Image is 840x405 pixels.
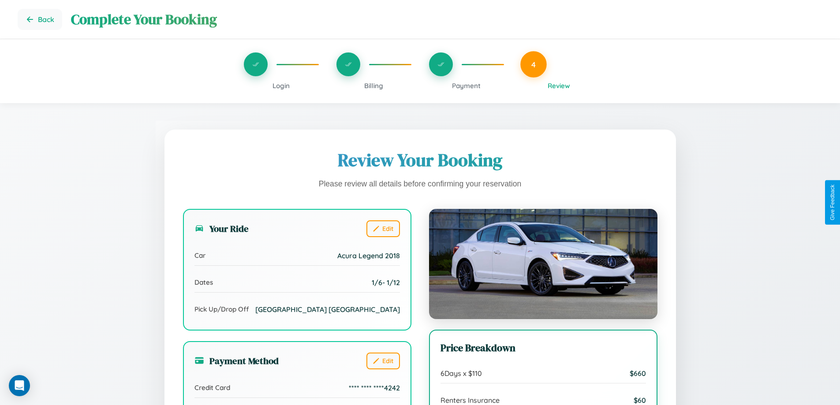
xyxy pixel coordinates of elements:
[441,341,646,355] h3: Price Breakdown
[194,383,230,392] span: Credit Card
[531,59,536,69] span: 4
[337,251,400,260] span: Acura Legend 2018
[194,305,249,313] span: Pick Up/Drop Off
[429,209,657,319] img: Acura Legend
[9,375,30,396] div: Open Intercom Messenger
[630,369,646,378] span: $ 660
[452,82,481,90] span: Payment
[194,222,249,235] h3: Your Ride
[441,369,482,378] span: 6 Days x $ 110
[194,278,213,286] span: Dates
[634,396,646,405] span: $ 60
[366,353,400,369] button: Edit
[183,177,657,191] p: Please review all details before confirming your reservation
[364,82,383,90] span: Billing
[183,148,657,172] h1: Review Your Booking
[194,251,205,260] span: Car
[372,278,400,287] span: 1 / 6 - 1 / 12
[273,82,290,90] span: Login
[366,220,400,237] button: Edit
[829,185,836,220] div: Give Feedback
[255,305,400,314] span: [GEOGRAPHIC_DATA] [GEOGRAPHIC_DATA]
[194,354,279,367] h3: Payment Method
[548,82,570,90] span: Review
[18,9,62,30] button: Go back
[71,10,822,29] h1: Complete Your Booking
[441,396,500,405] span: Renters Insurance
